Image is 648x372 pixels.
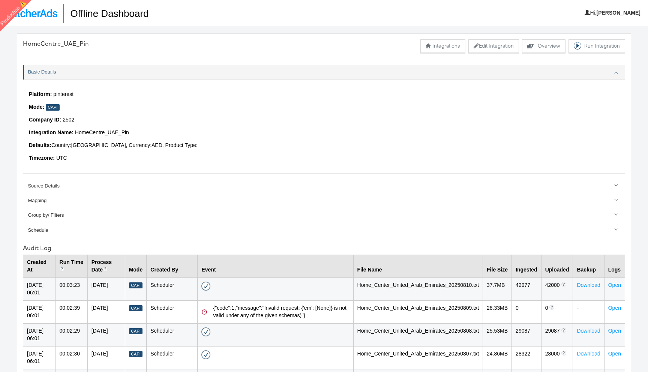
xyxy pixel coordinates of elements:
[23,255,56,277] th: Created At
[522,39,565,53] button: Overview
[129,351,143,357] div: Capi
[23,300,56,323] td: [DATE] 06:01
[608,305,621,311] a: Open
[541,300,573,323] td: 0
[129,328,143,334] div: Capi
[483,300,512,323] td: 28.33 MB
[29,155,55,161] strong: Timezone:
[23,223,625,237] a: Schedule
[483,277,512,300] td: 37.7 MB
[29,117,61,123] strong: Company ID:
[29,104,44,110] strong: Mode:
[147,277,198,300] td: Scheduler
[55,323,87,346] td: 00:02:29
[23,65,625,79] a: Basic Details
[483,346,512,369] td: 24.86 MB
[63,4,148,23] h1: Offline Dashboard
[483,323,512,346] td: 25.53 MB
[125,255,147,277] th: Mode
[541,346,573,369] td: 28000
[541,323,573,346] td: 29087
[512,277,541,300] td: 42977
[28,183,621,190] div: Source Details
[29,129,73,135] strong: Integration Name:
[129,305,143,312] div: Capi
[23,178,625,193] a: Source Details
[353,300,483,323] td: Home_Center_United_Arab_Emirates_20250809.txt
[28,212,621,219] div: Group by/ Filters
[468,39,519,53] button: Edit Integration
[568,39,625,53] button: Run Integration
[46,104,60,111] div: Capi
[29,116,619,124] p: 2502
[29,91,52,97] strong: Platform:
[483,255,512,277] th: File Size
[29,142,51,148] strong: Defaults:
[129,282,143,289] div: Capi
[541,255,573,277] th: Uploaded
[608,328,621,334] a: Open
[353,323,483,346] td: Home_Center_United_Arab_Emirates_20250808.txt
[55,255,87,277] th: Run Time
[55,300,87,323] td: 00:02:39
[608,351,621,357] a: Open
[29,142,619,149] p: Country: [GEOGRAPHIC_DATA] , Currency: AED , Product Type:
[608,282,621,288] a: Open
[353,255,483,277] th: File Name
[512,300,541,323] td: 0
[512,346,541,369] td: 28322
[577,351,600,357] a: Download
[23,277,56,300] td: [DATE] 06:01
[198,255,353,277] th: Event
[28,197,621,204] div: Mapping
[512,323,541,346] td: 29087
[23,79,625,173] div: Basic Details
[604,255,625,277] th: Logs
[87,323,125,346] td: [DATE]
[87,346,125,369] td: [DATE]
[29,129,619,136] p: HomeCentre_UAE_Pin
[87,300,125,323] td: [DATE]
[29,154,619,162] p: UTC
[23,208,625,223] a: Group by/ Filters
[23,346,56,369] td: [DATE] 06:01
[353,346,483,369] td: Home_Center_United_Arab_Emirates_20250807.txt
[6,9,57,17] img: StitcherAds
[23,244,625,252] div: Audit Log
[87,277,125,300] td: [DATE]
[28,69,621,76] div: Basic Details
[87,255,125,277] th: Process Date
[55,277,87,300] td: 00:03:23
[147,300,198,323] td: Scheduler
[23,39,89,48] div: HomeCentre_UAE_Pin
[420,39,465,53] button: Integrations
[573,255,604,277] th: Backup
[577,282,600,288] a: Download
[213,304,349,319] div: {"code":1,"message":"Invalid request: {'em': [None]} is not valid under any of the given schemas)"}
[23,323,56,346] td: [DATE] 06:01
[55,346,87,369] td: 00:02:30
[147,346,198,369] td: Scheduler
[353,277,483,300] td: Home_Center_United_Arab_Emirates_20250810.txt
[28,227,621,234] div: Schedule
[541,277,573,300] td: 42000
[597,10,640,16] b: [PERSON_NAME]
[29,91,619,98] p: pinterest
[147,323,198,346] td: Scheduler
[512,255,541,277] th: Ingested
[23,193,625,208] a: Mapping
[147,255,198,277] th: Created By
[577,328,600,334] a: Download
[573,300,604,323] td: -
